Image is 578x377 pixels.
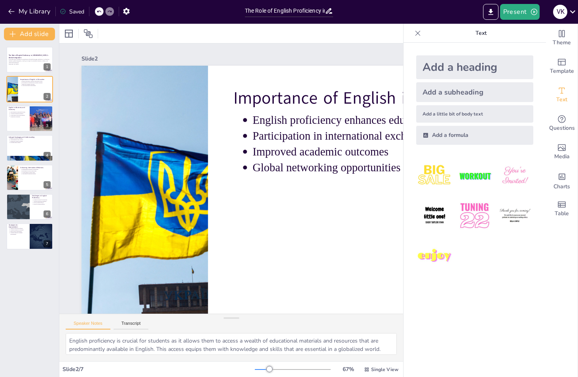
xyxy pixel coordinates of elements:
p: Bridge for cultural exchange [10,138,51,139]
p: Global networking opportunities [252,160,562,176]
p: English proficiency enhances educational access [252,112,562,128]
div: 6 [6,194,53,220]
div: Add a table [546,195,578,223]
p: Participation in international exchange programs [252,128,562,144]
img: 6.jpeg [497,197,533,234]
img: 5.jpeg [456,197,493,234]
div: 5 [44,181,51,188]
button: Speaker Notes [66,321,110,330]
span: Media [554,152,570,161]
p: Limited resources for education [34,199,51,201]
textarea: English proficiency is crucial for students as it allows them to access a wealth of educational m... [66,333,397,355]
button: Export to PowerPoint [483,4,498,20]
div: 3 [6,106,53,132]
div: Change the overall theme [546,24,578,52]
p: Varying educational standards [34,201,51,202]
button: Add slide [4,28,55,40]
p: Opportunities in international trade [10,112,27,113]
span: Theme [553,38,571,47]
p: Participation in international exchange programs [22,82,51,83]
div: Slide 2 [81,55,502,63]
div: 4 [44,152,51,159]
p: Strategies for Improvement [9,224,27,228]
p: This presentation explores the significance of English language proficiency in enhancing Ukraine'... [9,59,51,63]
div: Saved [60,8,84,15]
img: 2.jpeg [456,157,493,194]
p: Importance of English in Education [233,86,562,110]
div: Add a little bit of body text [416,105,533,123]
p: Text [424,24,538,43]
p: Understanding global cultures [10,139,51,141]
p: Need for concerted efforts [34,204,51,205]
div: Add text boxes [546,81,578,109]
p: Promoting Ukraine's heritage [10,140,51,142]
div: 6 [44,210,51,218]
strong: The Role of English Proficiency in [GEOGRAPHIC_DATA]'s Global Integration [9,54,48,59]
div: 7 [44,240,51,247]
p: Socio-economic factors [34,202,51,204]
p: Improved academic outcomes [252,144,562,160]
div: 67 % [339,366,358,373]
p: Strengthening diplomatic relationships [22,169,51,170]
div: Layout [63,27,75,40]
span: Text [556,95,567,104]
button: Transcript [114,321,149,330]
div: 2 [44,93,51,100]
div: 1 [44,63,51,70]
div: Slide 2 / 7 [63,366,255,373]
div: Add a subheading [416,82,533,102]
p: Generated with [URL] [9,63,51,65]
div: Add a heading [416,55,533,79]
div: 3 [44,122,51,129]
p: Collaboration with global partners [10,114,27,116]
div: Add a formula [416,126,533,145]
p: Cultural Exchange and Understanding [9,136,51,138]
p: English in Business and Economy [9,106,27,111]
p: Participation in global discussions [22,170,51,172]
span: Template [550,67,574,76]
img: 4.jpeg [416,197,453,234]
p: Challenges in English Proficiency [32,195,51,199]
div: 7 [6,223,53,249]
p: Improved academic outcomes [22,83,51,85]
button: Present [500,4,540,20]
span: Table [555,209,569,218]
p: Global networking opportunities [22,85,51,86]
input: Insert title [245,5,325,17]
p: Creating supportive learning environments [10,232,27,235]
span: Single View [371,366,398,373]
div: Add charts and graphs [546,166,578,195]
p: Language immersion programs [10,229,27,231]
span: Position [83,29,93,38]
button: My Library [6,5,54,18]
p: Advocating for national interests [22,173,51,174]
button: v k [553,4,567,20]
p: Attracting foreign investments [10,113,27,114]
div: 1 [6,47,53,73]
p: Importance of English in Education [20,78,51,80]
img: 3.jpeg [497,157,533,194]
div: 4 [6,135,53,161]
div: 2 [6,76,53,102]
div: Get real-time input from your audience [546,109,578,138]
p: Collaborating on global issues [22,172,51,173]
p: Fostering mutual respect [10,142,51,144]
p: Public-private partnerships [10,231,27,232]
div: Add ready made slides [546,52,578,81]
div: 5 [6,165,53,191]
img: 7.jpeg [416,238,453,275]
p: Targeted educational reforms [10,228,27,229]
div: Add images, graphics, shapes or video [546,138,578,166]
p: Competitive advantage [10,116,27,117]
img: 1.jpeg [416,157,453,194]
span: Questions [549,124,575,133]
div: v k [553,5,567,19]
span: Charts [553,182,570,191]
p: English proficiency enhances educational access [22,80,51,82]
p: Enhancing International Relations [20,166,51,169]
